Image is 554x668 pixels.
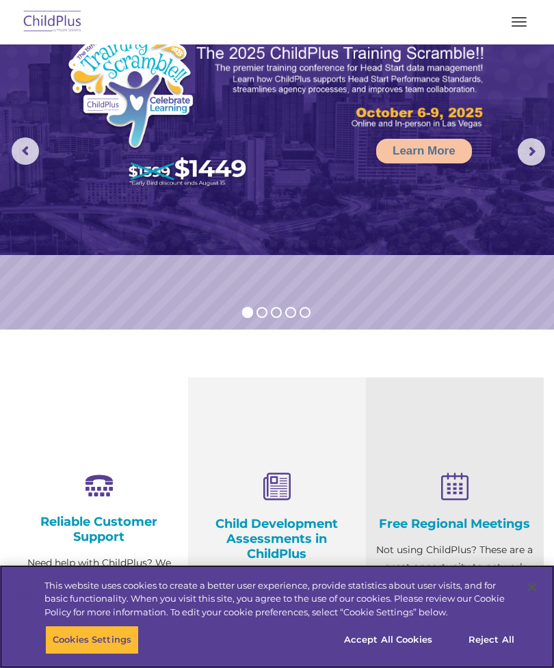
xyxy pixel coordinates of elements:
[376,516,533,531] h4: Free Regional Meetings
[376,542,533,627] p: Not using ChildPlus? These are a great opportunity to network and learn from ChildPlus users. Fin...
[517,572,547,602] button: Close
[449,626,534,654] button: Reject All
[198,516,356,561] h4: Child Development Assessments in ChildPlus
[21,6,85,38] img: ChildPlus by Procare Solutions
[337,626,440,654] button: Accept All Cookies
[44,579,516,619] div: This website uses cookies to create a better user experience, provide statistics about user visit...
[45,626,139,654] button: Cookies Settings
[21,514,178,544] h4: Reliable Customer Support
[376,139,472,163] a: Learn More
